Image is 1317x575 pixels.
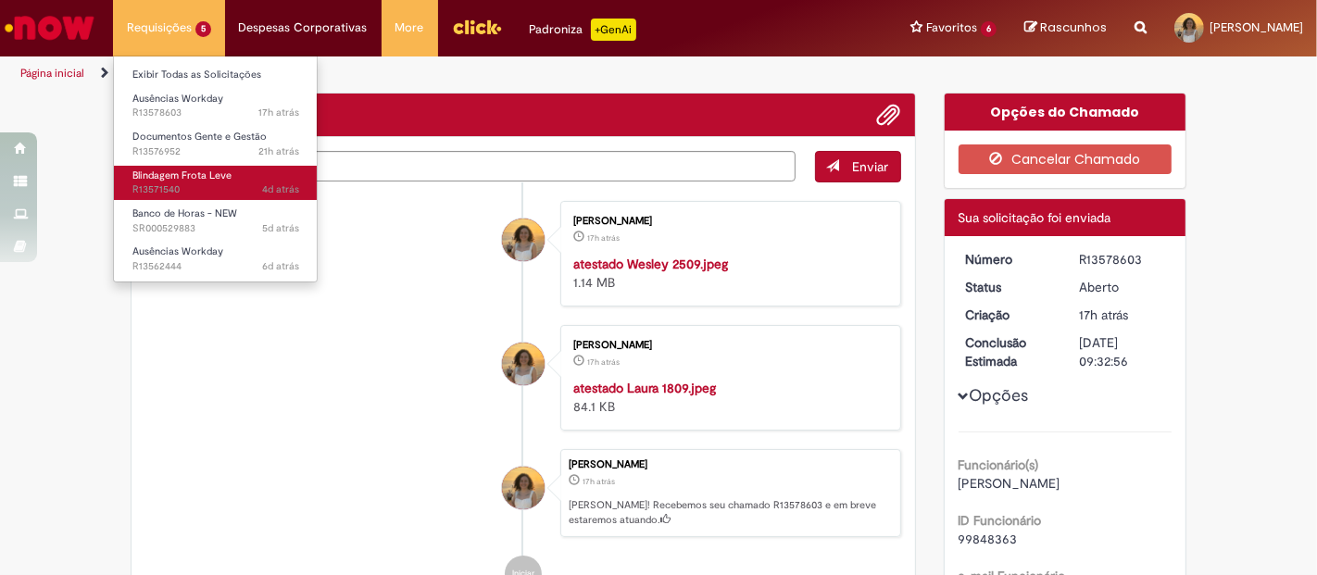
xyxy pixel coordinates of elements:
div: Beatriz Galeno de Lacerda Ribeiro [502,219,545,261]
span: SR000529883 [132,221,299,236]
span: Favoritos [926,19,977,37]
a: Página inicial [20,66,84,81]
button: Adicionar anexos [877,103,901,127]
span: Sua solicitação foi enviada [959,209,1111,226]
span: 17h atrás [583,476,615,487]
span: Rascunhos [1040,19,1107,36]
time: 24/09/2025 11:16:31 [262,259,299,273]
time: 29/09/2025 13:43:55 [258,144,299,158]
span: 17h atrás [258,106,299,119]
span: Ausências Workday [132,92,223,106]
span: Ausências Workday [132,244,223,258]
span: 5d atrás [262,221,299,235]
span: [PERSON_NAME] [959,475,1060,492]
span: 6d atrás [262,259,299,273]
time: 29/09/2025 17:32:54 [258,106,299,119]
div: [PERSON_NAME] [569,459,891,470]
span: 17h atrás [587,356,620,368]
div: 1.14 MB [573,255,882,292]
b: Funcionário(s) [959,456,1039,473]
div: [PERSON_NAME] [573,340,882,351]
span: Despesas Corporativas [239,19,368,37]
span: 17h atrás [587,232,620,244]
ul: Requisições [113,56,318,282]
img: ServiceNow [2,9,97,46]
a: Aberto R13562444 : Ausências Workday [114,242,318,276]
a: Exibir Todas as Solicitações [114,65,318,85]
span: 5 [195,21,211,37]
span: Requisições [127,19,192,37]
div: Aberto [1079,278,1165,296]
button: Enviar [815,151,901,182]
a: Aberto R13571540 : Blindagem Frota Leve [114,166,318,200]
a: atestado Laura 1809.jpeg [573,380,716,396]
span: R13571540 [132,182,299,197]
div: 84.1 KB [573,379,882,416]
a: Aberto R13576952 : Documentos Gente e Gestão [114,127,318,161]
li: Beatriz Galeno de Lacerda Ribeiro [145,449,901,538]
time: 29/09/2025 17:32:49 [587,232,620,244]
time: 29/09/2025 17:32:47 [587,356,620,368]
div: 29/09/2025 17:32:53 [1079,306,1165,324]
time: 29/09/2025 17:32:53 [1079,306,1128,323]
p: +GenAi [591,19,636,41]
p: [PERSON_NAME]! Recebemos seu chamado R13578603 e em breve estaremos atuando. [569,498,891,527]
span: 6 [981,21,997,37]
div: Opções do Chamado [945,94,1186,131]
span: R13576952 [132,144,299,159]
a: Aberto SR000529883 : Banco de Horas - NEW [114,204,318,238]
a: Rascunhos [1024,19,1107,37]
dt: Criação [952,306,1066,324]
div: [DATE] 09:32:56 [1079,333,1165,370]
span: Banco de Horas - NEW [132,206,237,220]
a: Aberto R13578603 : Ausências Workday [114,89,318,123]
button: Cancelar Chamado [959,144,1173,174]
time: 26/09/2025 16:19:54 [262,182,299,196]
dt: Conclusão Estimada [952,333,1066,370]
time: 29/09/2025 17:32:53 [583,476,615,487]
div: [PERSON_NAME] [573,216,882,227]
span: 17h atrás [1079,306,1128,323]
div: Padroniza [530,19,636,41]
ul: Trilhas de página [14,56,864,91]
dt: Status [952,278,1066,296]
span: Documentos Gente e Gestão [132,130,267,144]
time: 25/09/2025 13:35:09 [262,221,299,235]
span: R13578603 [132,106,299,120]
dt: Número [952,250,1066,269]
div: Beatriz Galeno de Lacerda Ribeiro [502,467,545,509]
span: 99848363 [959,531,1018,547]
b: ID Funcionário [959,512,1042,529]
span: R13562444 [132,259,299,274]
span: More [395,19,424,37]
span: 4d atrás [262,182,299,196]
div: Beatriz Galeno de Lacerda Ribeiro [502,343,545,385]
a: atestado Wesley 2509.jpeg [573,256,728,272]
div: R13578603 [1079,250,1165,269]
span: Blindagem Frota Leve [132,169,232,182]
span: 21h atrás [258,144,299,158]
span: [PERSON_NAME] [1210,19,1303,35]
img: click_logo_yellow_360x200.png [452,13,502,41]
span: Enviar [853,158,889,175]
textarea: Digite sua mensagem aqui... [145,151,796,181]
